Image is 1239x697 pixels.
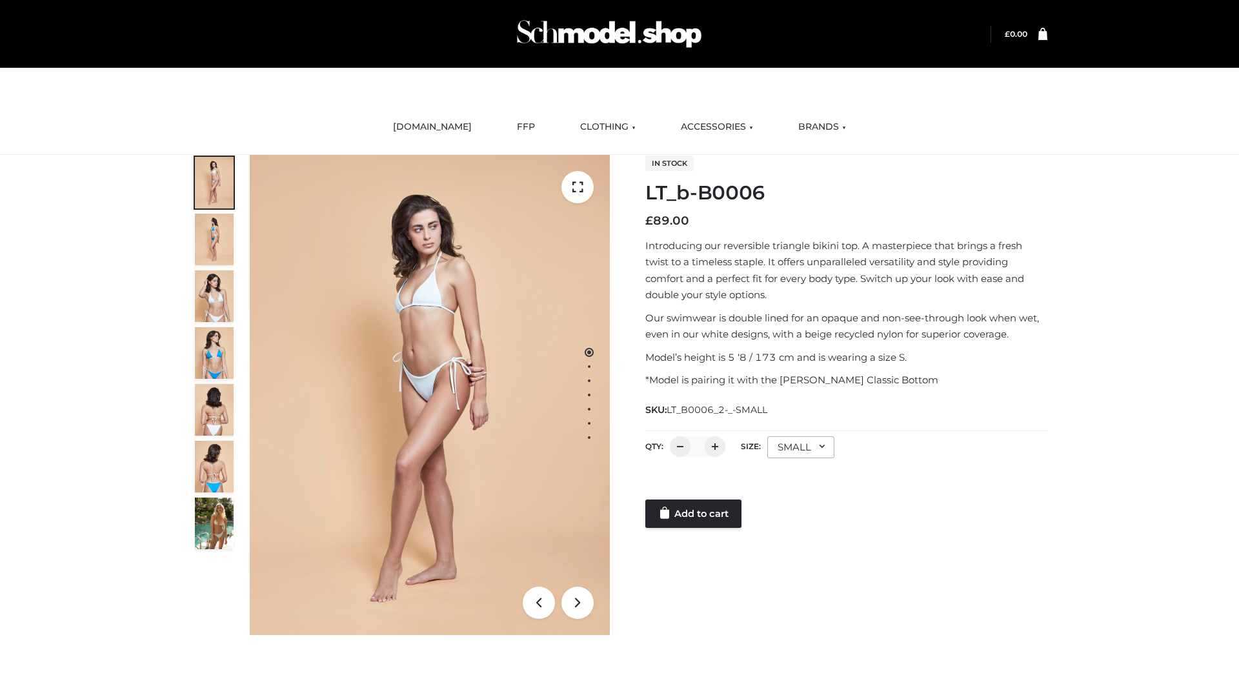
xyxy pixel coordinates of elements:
[667,404,767,416] span: LT_B0006_2-_-SMALL
[645,349,1047,366] p: Model’s height is 5 ‘8 / 173 cm and is wearing a size S.
[195,157,234,208] img: ArielClassicBikiniTop_CloudNine_AzureSky_OW114ECO_1-scaled.jpg
[195,384,234,436] img: ArielClassicBikiniTop_CloudNine_AzureSky_OW114ECO_7-scaled.jpg
[512,8,706,59] img: Schmodel Admin 964
[671,113,763,141] a: ACCESSORIES
[645,237,1047,303] p: Introducing our reversible triangle bikini top. A masterpiece that brings a fresh twist to a time...
[250,155,610,635] img: ArielClassicBikiniTop_CloudNine_AzureSky_OW114ECO_1
[645,310,1047,343] p: Our swimwear is double lined for an opaque and non-see-through look when wet, even in our white d...
[1005,29,1027,39] bdi: 0.00
[570,113,645,141] a: CLOTHING
[383,113,481,141] a: [DOMAIN_NAME]
[645,156,694,171] span: In stock
[1005,29,1010,39] span: £
[645,214,689,228] bdi: 89.00
[195,327,234,379] img: ArielClassicBikiniTop_CloudNine_AzureSky_OW114ECO_4-scaled.jpg
[195,214,234,265] img: ArielClassicBikiniTop_CloudNine_AzureSky_OW114ECO_2-scaled.jpg
[195,270,234,322] img: ArielClassicBikiniTop_CloudNine_AzureSky_OW114ECO_3-scaled.jpg
[1005,29,1027,39] a: £0.00
[645,441,663,451] label: QTY:
[195,498,234,549] img: Arieltop_CloudNine_AzureSky2.jpg
[195,441,234,492] img: ArielClassicBikiniTop_CloudNine_AzureSky_OW114ECO_8-scaled.jpg
[645,214,653,228] span: £
[789,113,856,141] a: BRANDS
[645,500,741,528] a: Add to cart
[767,436,834,458] div: SMALL
[645,372,1047,389] p: *Model is pairing it with the [PERSON_NAME] Classic Bottom
[645,402,769,418] span: SKU:
[507,113,545,141] a: FFP
[645,181,1047,205] h1: LT_b-B0006
[741,441,761,451] label: Size:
